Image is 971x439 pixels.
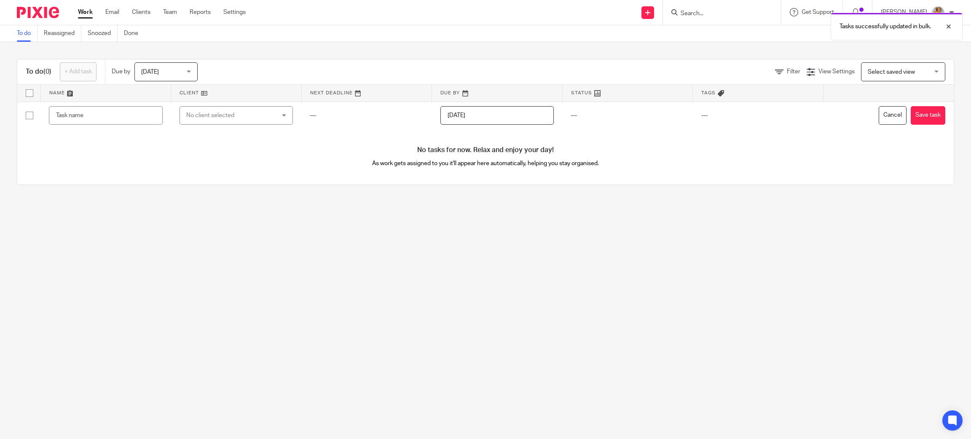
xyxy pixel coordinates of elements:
p: As work gets assigned to you it'll appear here automatically, helping you stay organised. [252,159,720,168]
h4: No tasks for now. Relax and enjoy your day! [17,146,954,155]
a: Team [163,8,177,16]
p: Due by [112,67,130,76]
div: No client selected [186,107,271,124]
span: [DATE] [141,69,159,75]
span: Tags [701,91,716,95]
p: Tasks successfully updated in bulk. [840,22,931,31]
td: --- [301,102,432,129]
button: Cancel [879,106,907,125]
a: Reports [190,8,211,16]
td: --- [693,102,823,129]
span: (0) [43,68,51,75]
a: Work [78,8,93,16]
span: Select saved view [868,69,915,75]
a: Email [105,8,119,16]
img: 1234.JPG [931,6,945,19]
h1: To do [26,67,51,76]
a: + Add task [60,62,97,81]
button: Save task [911,106,945,125]
a: Clients [132,8,150,16]
a: Reassigned [44,25,81,42]
span: Filter [787,69,800,75]
a: To do [17,25,38,42]
a: Done [124,25,145,42]
a: Settings [223,8,246,16]
span: View Settings [818,69,855,75]
td: --- [562,102,693,129]
img: Pixie [17,7,59,18]
a: Snoozed [88,25,118,42]
input: Task name [49,106,163,125]
input: Pick a date [440,106,554,125]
